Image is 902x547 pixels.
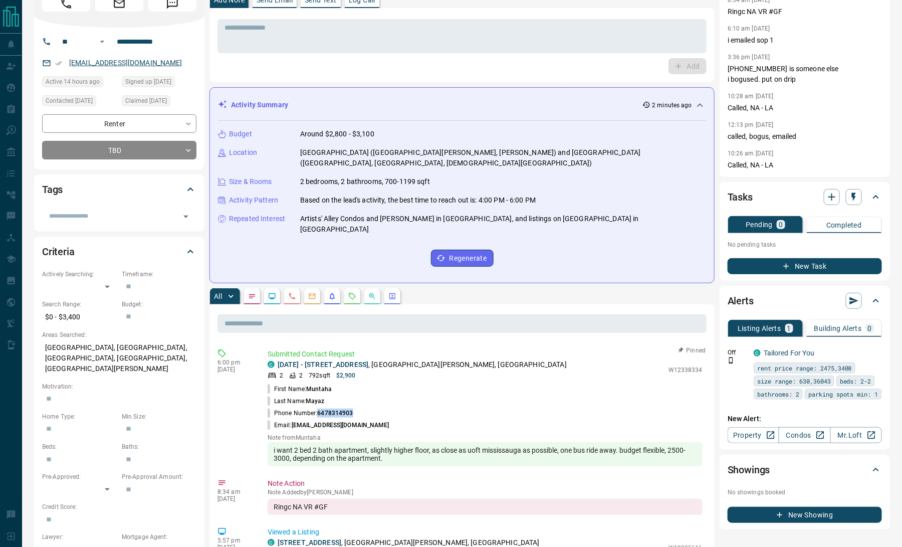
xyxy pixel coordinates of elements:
[728,357,735,364] svg: Push Notification Only
[42,339,196,377] p: [GEOGRAPHIC_DATA], [GEOGRAPHIC_DATA], [GEOGRAPHIC_DATA], [GEOGRAPHIC_DATA], [GEOGRAPHIC_DATA][PER...
[268,527,703,537] p: Viewed a Listing
[336,371,356,380] p: $2,900
[278,360,368,369] a: [DATE] - [STREET_ADDRESS]
[288,292,296,300] svg: Calls
[728,458,882,482] div: Showings
[746,221,773,228] p: Pending
[830,427,882,443] a: Mr.Loft
[728,293,754,309] h2: Alerts
[787,325,791,332] p: 1
[42,442,117,451] p: Beds:
[268,539,275,546] div: condos.ca
[268,349,703,359] p: Submitted Contact Request
[96,36,108,48] button: Open
[814,325,862,332] p: Building Alerts
[42,141,196,159] div: TBD
[779,221,783,228] p: 0
[248,292,256,300] svg: Notes
[728,25,770,32] p: 6:10 am [DATE]
[757,376,831,386] span: size range: 630,36043
[300,195,536,206] p: Based on the lead's activity, the best time to reach out is: 4:00 PM - 6:00 PM
[217,359,253,366] p: 6:00 pm
[728,103,882,113] p: Called, NA - LA
[728,35,882,46] p: i emailed sop 1
[728,121,774,128] p: 12:13 pm [DATE]
[678,346,707,355] button: Pinned
[229,214,285,224] p: Repeated Interest
[728,54,770,61] p: 3:36 pm [DATE]
[300,176,430,187] p: 2 bedrooms, 2 bathrooms, 700-1199 sqft
[431,250,494,267] button: Regenerate
[728,150,774,157] p: 10:26 am [DATE]
[268,434,703,441] p: Note from Muntaha
[348,292,356,300] svg: Requests
[728,427,779,443] a: Property
[268,385,332,394] p: First Name:
[728,289,882,313] div: Alerts
[42,532,117,541] p: Lawyer:
[122,532,196,541] p: Mortgage Agent:
[754,349,761,356] div: condos.ca
[217,537,253,544] p: 5:57 pm
[218,96,706,114] div: Activity Summary2 minutes ago
[728,348,748,357] p: Off
[779,427,830,443] a: Condos
[278,359,567,370] p: , [GEOGRAPHIC_DATA][PERSON_NAME], [GEOGRAPHIC_DATA]
[122,76,196,90] div: Sun Sep 04 2022
[280,371,283,380] p: 2
[122,270,196,279] p: Timeframe:
[757,363,852,373] span: rent price range: 2475,3408
[728,189,753,205] h2: Tasks
[217,366,253,373] p: [DATE]
[42,382,196,391] p: Motivation:
[757,389,799,399] span: bathrooms: 2
[728,414,882,424] p: New Alert:
[42,270,117,279] p: Actively Searching:
[826,222,862,229] p: Completed
[268,442,703,466] div: i want 2 bed 2 bath apartment, slightly higher floor, as close as uoft mississauga as possible, o...
[368,292,376,300] svg: Opportunities
[42,330,196,339] p: Areas Searched:
[268,397,325,406] p: Last Name:
[840,376,871,386] span: beds: 2-2
[42,240,196,264] div: Criteria
[300,147,706,168] p: [GEOGRAPHIC_DATA] ([GEOGRAPHIC_DATA][PERSON_NAME], [PERSON_NAME]) and [GEOGRAPHIC_DATA] ([GEOGRAP...
[217,488,253,495] p: 8:34 am
[229,147,257,158] p: Location
[125,96,167,106] span: Claimed [DATE]
[292,422,389,429] span: [EMAIL_ADDRESS][DOMAIN_NAME]
[728,462,770,478] h2: Showings
[728,237,882,252] p: No pending tasks
[728,64,882,85] p: [PHONE_NUMBER] is someone else i bogused. put on drip
[229,195,278,206] p: Activity Pattern
[278,538,341,546] a: [STREET_ADDRESS]
[300,214,706,235] p: Artists' Alley Condos and [PERSON_NAME] in [GEOGRAPHIC_DATA], and listings on [GEOGRAPHIC_DATA] i...
[317,410,353,417] span: 6478314903
[46,77,100,87] span: Active 14 hours ago
[122,412,196,421] p: Min Size:
[268,361,275,368] div: condos.ca
[122,95,196,109] div: Sun Sep 04 2022
[728,507,882,523] button: New Showing
[728,7,882,17] p: Ringc NA VR #GF
[728,258,882,274] button: New Task
[306,398,325,405] span: Mayaz
[42,95,117,109] div: Fri Mar 29 2024
[728,185,882,209] div: Tasks
[299,371,303,380] p: 2
[728,488,882,497] p: No showings booked
[42,309,117,325] p: $0 - $3,400
[268,421,389,430] p: Email:
[42,300,117,309] p: Search Range:
[42,181,63,198] h2: Tags
[55,60,62,67] svg: Email Verified
[668,366,703,375] p: W12338334
[42,76,117,90] div: Thu Aug 14 2025
[328,292,336,300] svg: Listing Alerts
[388,292,396,300] svg: Agent Actions
[268,478,703,489] p: Note Action
[728,160,882,170] p: Called, NA - LA
[764,349,815,357] a: Tailored For You
[268,489,703,496] p: Note Added by [PERSON_NAME]
[46,96,93,106] span: Contacted [DATE]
